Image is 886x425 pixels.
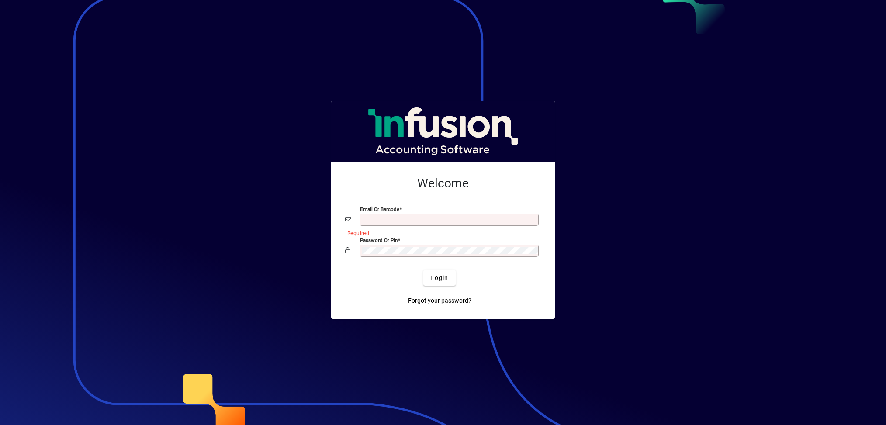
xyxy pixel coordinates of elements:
[347,228,534,237] mat-error: Required
[345,176,541,191] h2: Welcome
[360,206,399,212] mat-label: Email or Barcode
[405,293,475,308] a: Forgot your password?
[360,237,398,243] mat-label: Password or Pin
[408,296,471,305] span: Forgot your password?
[423,270,455,286] button: Login
[430,273,448,283] span: Login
